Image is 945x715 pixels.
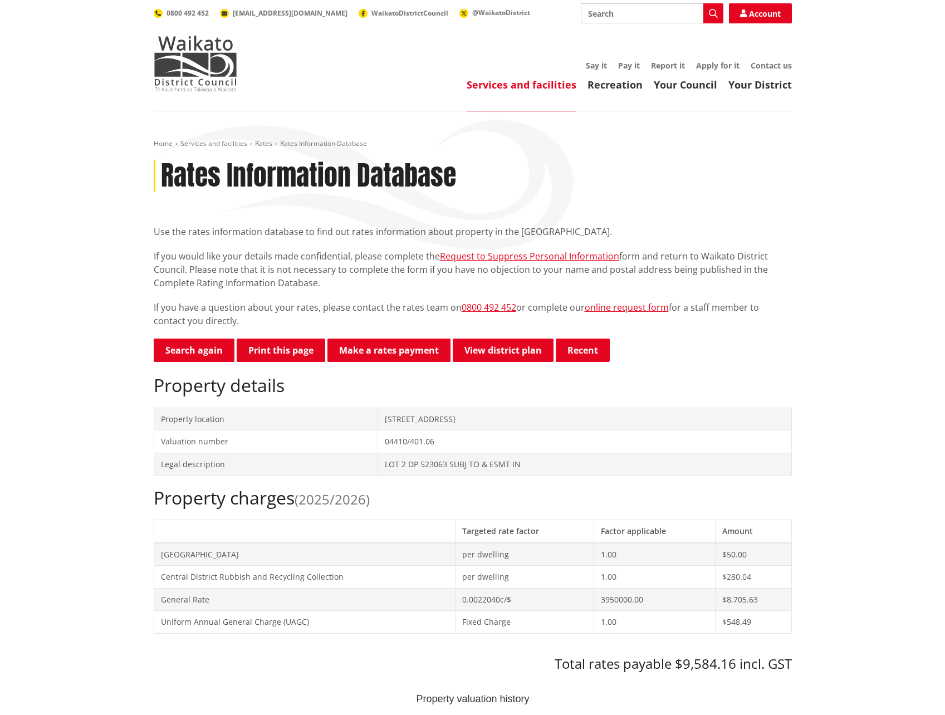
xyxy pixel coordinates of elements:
[716,588,791,611] td: $8,705.63
[378,453,791,476] td: LOT 2 DP 523063 SUBJ TO & ESMT IN
[594,566,716,589] td: 1.00
[587,78,643,91] a: Recreation
[154,543,455,566] td: [GEOGRAPHIC_DATA]
[154,487,792,508] h2: Property charges
[154,301,792,327] p: If you have a question about your rates, please contact the rates team on or complete our for a s...
[371,8,448,18] span: WaikatoDistrictCouncil
[154,430,378,453] td: Valuation number
[455,611,594,634] td: Fixed Charge
[154,249,792,290] p: If you would like your details made confidential, please complete the form and return to Waikato ...
[594,543,716,566] td: 1.00
[716,520,791,542] th: Amount
[378,430,791,453] td: 04410/401.06
[154,225,792,238] p: Use the rates information database to find out rates information about property in the [GEOGRAPHI...
[154,139,173,148] a: Home
[255,139,272,148] a: Rates
[453,339,554,362] a: View district plan
[455,588,594,611] td: 0.0022040c/$
[556,339,610,362] button: Recent
[651,60,685,71] a: Report it
[233,8,347,18] span: [EMAIL_ADDRESS][DOMAIN_NAME]
[455,543,594,566] td: per dwelling
[154,566,455,589] td: Central District Rubbish and Recycling Collection
[154,36,237,91] img: Waikato District Council - Te Kaunihera aa Takiwaa o Waikato
[728,78,792,91] a: Your District
[716,611,791,634] td: $548.49
[220,8,347,18] a: [EMAIL_ADDRESS][DOMAIN_NAME]
[455,520,594,542] th: Targeted rate factor
[167,8,209,18] span: 0800 492 452
[729,3,792,23] a: Account
[472,8,530,17] span: @WaikatoDistrict
[455,566,594,589] td: per dwelling
[586,60,607,71] a: Say it
[594,588,716,611] td: 3950000.00
[154,453,378,476] td: Legal description
[161,160,456,192] h1: Rates Information Database
[154,339,234,362] a: Search again
[237,339,325,362] button: Print this page
[359,8,448,18] a: WaikatoDistrictCouncil
[585,301,669,314] a: online request form
[594,520,716,542] th: Factor applicable
[378,408,791,430] td: [STREET_ADDRESS]
[327,339,451,362] a: Make a rates payment
[716,566,791,589] td: $280.04
[751,60,792,71] a: Contact us
[462,301,516,314] a: 0800 492 452
[416,693,529,704] text: Property valuation history
[154,656,792,672] h3: Total rates payable $9,584.16 incl. GST
[618,60,640,71] a: Pay it
[716,543,791,566] td: $50.00
[154,139,792,149] nav: breadcrumb
[581,3,723,23] input: Search input
[594,611,716,634] td: 1.00
[180,139,247,148] a: Services and facilities
[696,60,740,71] a: Apply for it
[280,139,367,148] span: Rates Information Database
[154,611,455,634] td: Uniform Annual General Charge (UAGC)
[154,408,378,430] td: Property location
[459,8,530,17] a: @WaikatoDistrict
[295,490,370,508] span: (2025/2026)
[440,250,619,262] a: Request to Suppress Personal Information
[154,375,792,396] h2: Property details
[154,588,455,611] td: General Rate
[467,78,576,91] a: Services and facilities
[654,78,717,91] a: Your Council
[154,8,209,18] a: 0800 492 452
